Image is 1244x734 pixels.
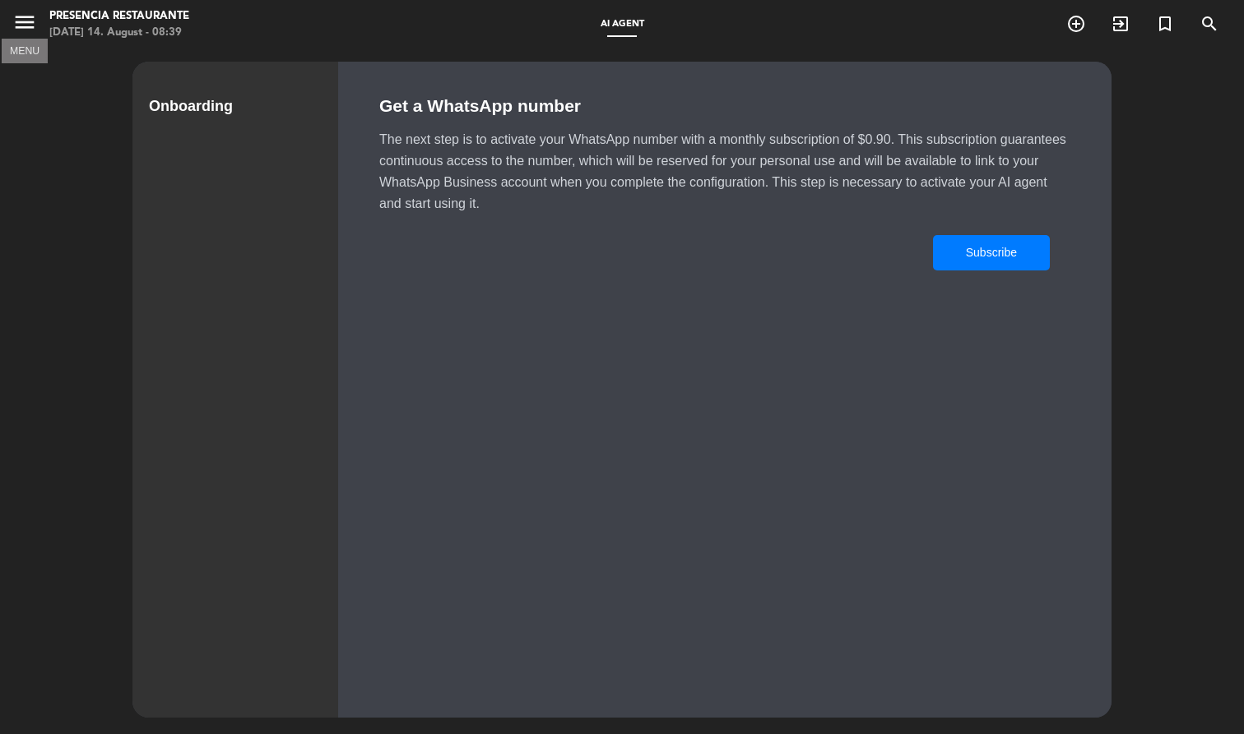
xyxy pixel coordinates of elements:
[49,25,189,41] div: [DATE] 14. August - 08:39
[2,43,48,58] div: MENU
[12,10,37,40] button: menu
[1155,14,1175,34] i: turned_in_not
[1111,14,1130,34] i: exit_to_app
[1200,14,1219,34] i: search
[149,95,322,118] div: Onboarding
[379,129,1070,215] div: The next step is to activate your WhatsApp number with a monthly subscription of $0.90. This subs...
[379,95,1070,118] div: Get a WhatsApp number
[12,10,37,35] i: menu
[49,8,189,25] div: Presencia Restaurante
[1066,14,1086,34] i: add_circle_outline
[933,235,1050,270] button: Subscribe
[592,20,652,29] span: AI Agent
